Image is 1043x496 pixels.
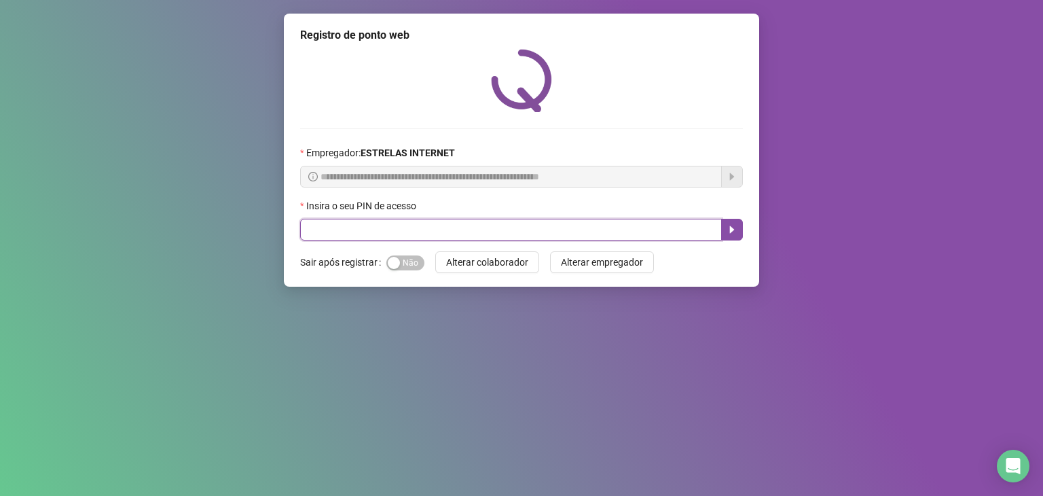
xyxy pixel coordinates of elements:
span: info-circle [308,172,318,181]
button: Alterar empregador [550,251,654,273]
strong: ESTRELAS INTERNET [361,147,455,158]
span: Alterar colaborador [446,255,528,270]
div: Registro de ponto web [300,27,743,43]
label: Sair após registrar [300,251,386,273]
label: Insira o seu PIN de acesso [300,198,425,213]
img: QRPoint [491,49,552,112]
button: Alterar colaborador [435,251,539,273]
div: Open Intercom Messenger [997,450,1029,482]
span: caret-right [727,224,737,235]
span: Alterar empregador [561,255,643,270]
span: Empregador : [306,145,455,160]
